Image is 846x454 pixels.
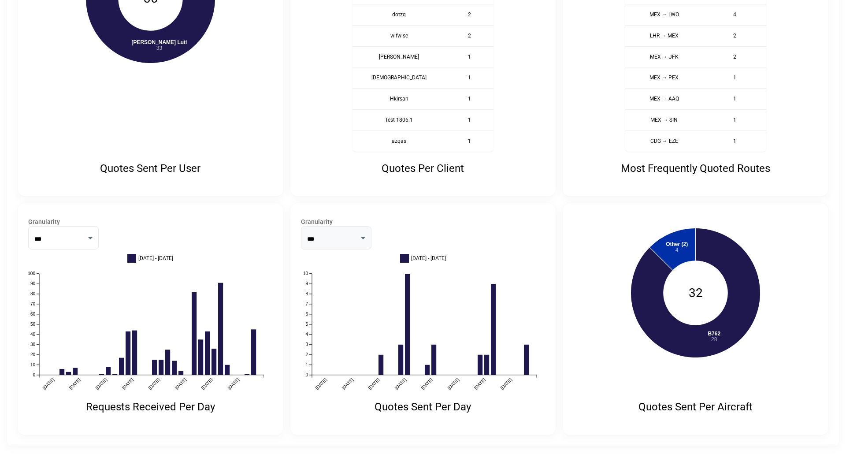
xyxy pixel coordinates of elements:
[352,67,446,89] th: [DEMOGRAPHIC_DATA]
[446,89,493,110] td: 1
[30,322,36,327] text: 50
[411,256,446,261] span: [DATE] - [DATE]
[446,4,493,26] td: 2
[33,372,35,377] text: 0
[28,217,273,226] label: Granularity
[352,89,446,110] th: Hkirsan
[352,25,446,46] th: wifwise
[499,377,512,391] text: [DATE]
[689,286,703,300] text: 32
[625,67,703,89] th: MEX → PEX
[708,331,721,337] tspan: B762
[666,241,688,247] tspan: Other (2)
[352,110,446,131] th: Test 1806.1
[625,4,703,26] th: MEX → LWO
[28,272,35,276] text: 100
[446,110,493,131] td: 1
[625,130,703,151] th: CDG → EZE
[68,377,82,391] text: [DATE]
[341,377,354,391] text: [DATE]
[30,342,36,347] text: 30
[393,377,407,391] text: [DATE]
[95,377,108,391] text: [DATE]
[352,4,446,26] th: dotzq
[675,247,679,253] tspan: 4
[121,377,134,391] text: [DATE]
[30,301,36,306] text: 70
[148,377,161,391] text: [DATE]
[174,377,187,391] text: [DATE]
[420,377,433,391] text: [DATE]
[305,281,308,286] text: 9
[625,89,703,110] th: MEX → AAQ
[305,301,308,306] text: 7
[352,46,446,67] th: [PERSON_NAME]
[305,332,308,337] text: 4
[156,45,163,51] tspan: 33
[86,401,215,413] p: Requests Received Per Day
[375,401,471,413] p: Quotes Sent Per Day
[625,25,703,46] th: LHR → MEX
[621,162,770,175] p: Most Frequently Quoted Routes
[446,130,493,151] td: 1
[305,372,308,377] text: 0
[30,352,36,357] text: 20
[703,130,766,151] td: 1
[30,281,36,286] text: 90
[30,291,36,296] text: 80
[473,377,486,391] text: [DATE]
[301,217,545,226] label: Granularity
[227,377,240,391] text: [DATE]
[446,67,493,89] td: 1
[305,352,308,357] text: 2
[314,377,327,391] text: [DATE]
[446,25,493,46] td: 2
[625,46,703,67] th: MEX → JFK
[138,256,173,261] span: [DATE] - [DATE]
[352,130,446,151] th: azqas
[446,46,493,67] td: 1
[200,377,214,391] text: [DATE]
[703,4,766,26] td: 4
[100,162,200,175] p: Quotes Sent Per User
[305,322,308,327] text: 5
[303,272,308,276] text: 10
[703,25,766,46] td: 2
[446,377,460,391] text: [DATE]
[703,110,766,131] td: 1
[638,401,753,413] p: Quotes Sent Per Aircraft
[30,362,36,367] text: 10
[30,312,36,316] text: 60
[305,362,308,367] text: 1
[42,377,55,391] text: [DATE]
[703,67,766,89] td: 1
[131,39,187,45] tspan: [PERSON_NAME] Luti
[30,332,36,337] text: 40
[382,162,464,175] p: Quotes Per Client
[367,377,380,391] text: [DATE]
[703,89,766,110] td: 1
[305,312,308,316] text: 6
[305,342,308,347] text: 3
[305,291,308,296] text: 8
[711,336,717,342] tspan: 28
[703,46,766,67] td: 2
[625,110,703,131] th: MEX → SIN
